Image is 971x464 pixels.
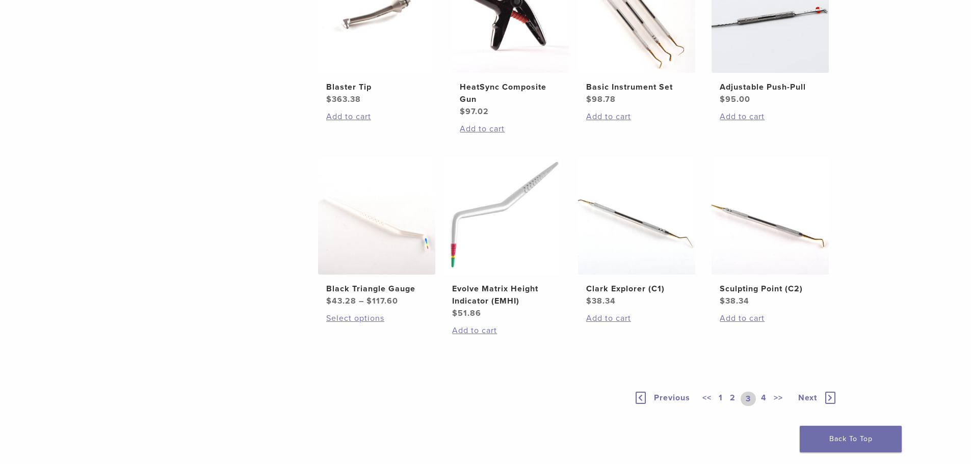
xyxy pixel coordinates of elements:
[711,157,830,307] a: Sculpting Point (C2)Sculpting Point (C2) $38.34
[586,81,687,93] h2: Basic Instrument Set
[800,426,902,452] a: Back To Top
[741,392,756,406] a: 3
[720,111,821,123] a: Add to cart: “Adjustable Push-Pull”
[759,392,769,406] a: 4
[798,393,817,403] span: Next
[717,392,725,406] a: 1
[326,312,427,324] a: Select options for “Black Triangle Gauge”
[586,296,592,306] span: $
[318,157,435,275] img: Black Triangle Gauge
[720,94,725,104] span: $
[654,393,690,403] span: Previous
[326,283,427,295] h2: Black Triangle Gauge
[700,392,714,406] a: <<
[326,94,332,104] span: $
[444,157,561,275] img: Evolve Matrix Height Indicator (EMHI)
[326,296,356,306] bdi: 43.28
[578,157,695,275] img: Clark Explorer (C1)
[586,296,616,306] bdi: 38.34
[586,283,687,295] h2: Clark Explorer (C1)
[720,94,750,104] bdi: 95.00
[326,94,361,104] bdi: 363.38
[712,157,829,275] img: Sculpting Point (C2)
[452,308,481,318] bdi: 51.86
[359,296,364,306] span: –
[720,296,725,306] span: $
[720,283,821,295] h2: Sculpting Point (C2)
[586,312,687,324] a: Add to cart: “Clark Explorer (C1)”
[452,283,553,307] h2: Evolve Matrix Height Indicator (EMHI)
[443,157,562,319] a: Evolve Matrix Height Indicator (EMHI)Evolve Matrix Height Indicator (EMHI) $51.86
[460,106,489,117] bdi: 97.02
[326,111,427,123] a: Add to cart: “Blaster Tip”
[728,392,738,406] a: 2
[460,123,561,135] a: Add to cart: “HeatSync Composite Gun”
[720,296,749,306] bdi: 38.34
[720,81,821,93] h2: Adjustable Push-Pull
[366,296,398,306] bdi: 117.60
[326,81,427,93] h2: Blaster Tip
[452,308,458,318] span: $
[720,312,821,324] a: Add to cart: “Sculpting Point (C2)”
[318,157,436,307] a: Black Triangle GaugeBlack Triangle Gauge
[452,324,553,337] a: Add to cart: “Evolve Matrix Height Indicator (EMHI)”
[578,157,696,307] a: Clark Explorer (C1)Clark Explorer (C1) $38.34
[326,296,332,306] span: $
[460,81,561,105] h2: HeatSync Composite Gun
[586,111,687,123] a: Add to cart: “Basic Instrument Set”
[586,94,592,104] span: $
[772,392,785,406] a: >>
[586,94,616,104] bdi: 98.78
[366,296,372,306] span: $
[460,106,465,117] span: $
